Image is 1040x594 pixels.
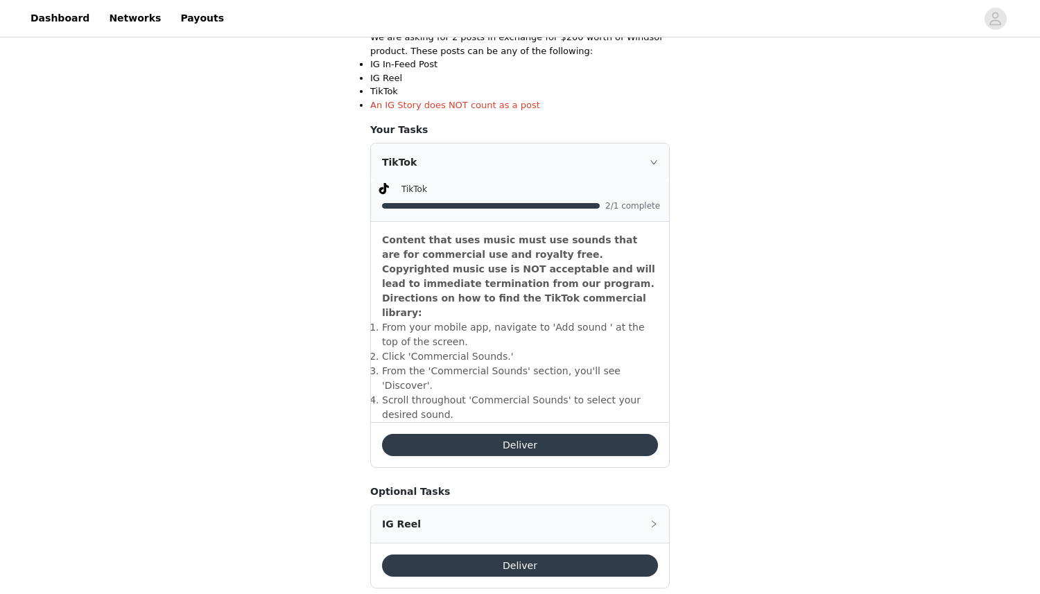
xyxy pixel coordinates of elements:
[370,123,670,137] h4: Your Tasks
[371,505,669,543] div: icon: rightIG Reel
[370,85,670,98] li: TikTok
[382,393,658,422] li: ​Scroll throughout 'Commercial Sounds' to select your desired sound.
[382,234,655,318] strong: Content that uses music must use sounds that are for commercial use and royalty free. Copyrighted...
[382,320,658,349] li: ​From your mobile app, navigate to 'Add sound ' at the top of the screen.
[22,3,98,34] a: Dashboard
[370,58,670,71] li: IG In-Feed Post
[605,202,661,210] span: 2/1 complete
[382,434,658,456] button: Deliver
[172,3,232,34] a: Payouts
[370,71,670,85] li: IG Reel
[401,184,427,194] span: TikTok
[370,484,670,499] h4: Optional Tasks
[382,349,658,364] li: ​Click 'Commercial Sounds.'
[989,8,1002,30] div: avatar
[101,3,169,34] a: Networks
[382,364,658,393] li: ​From the 'Commercial Sounds' section, you'll see 'Discover'.
[650,158,658,166] i: icon: right
[370,100,540,110] span: An IG Story does NOT count as a post
[371,143,669,181] div: icon: rightTikTok
[650,520,658,528] i: icon: right
[370,30,670,58] p: We are asking for 2 posts in exchange for $200 worth of Windsor product. These posts can be any o...
[382,554,658,577] button: Deliver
